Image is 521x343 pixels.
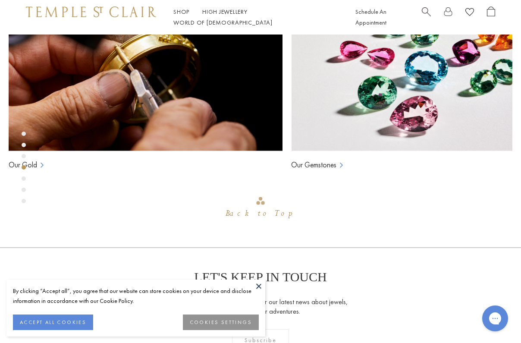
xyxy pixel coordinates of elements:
img: Temple St. Clair [26,6,156,17]
a: World of [DEMOGRAPHIC_DATA]World of [DEMOGRAPHIC_DATA] [173,19,272,26]
div: Back to Top [226,206,295,221]
div: Go to top [226,196,295,221]
a: Search [422,6,431,28]
nav: Main navigation [173,6,336,28]
a: High JewelleryHigh Jewellery [202,8,248,16]
button: ACCEPT ALL COOKIES [13,315,93,330]
div: Product gallery navigation [22,129,26,210]
a: Schedule An Appointment [355,8,386,26]
a: Our Gemstones [291,160,336,170]
div: By clicking “Accept all”, you agree that our website can store cookies on your device and disclos... [13,286,259,306]
a: View Wishlist [465,6,474,20]
p: LET'S KEEP IN TOUCH [194,270,326,284]
a: Open Shopping Bag [487,6,495,28]
a: ShopShop [173,8,189,16]
a: Our Gold [9,160,37,170]
button: COOKIES SETTINGS [183,315,259,330]
iframe: Gorgias live chat messenger [478,302,512,334]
